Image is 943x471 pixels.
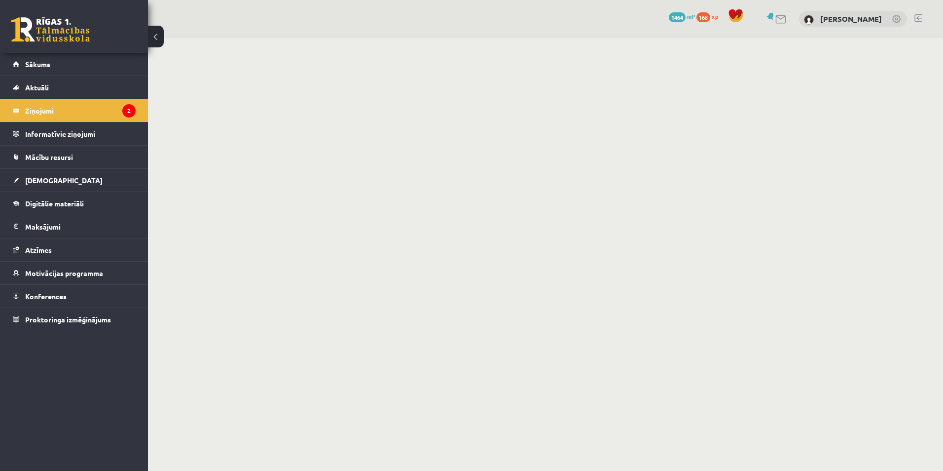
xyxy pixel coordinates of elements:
legend: Informatīvie ziņojumi [25,122,136,145]
a: [PERSON_NAME] [820,14,882,24]
a: 168 xp [696,12,723,20]
a: Mācību resursi [13,146,136,168]
span: 1464 [669,12,686,22]
legend: Ziņojumi [25,99,136,122]
a: Aktuāli [13,76,136,99]
span: Mācību resursi [25,153,73,161]
a: 1464 mP [669,12,695,20]
span: [DEMOGRAPHIC_DATA] [25,176,103,185]
span: mP [687,12,695,20]
a: [DEMOGRAPHIC_DATA] [13,169,136,192]
span: Motivācijas programma [25,269,103,277]
a: Rīgas 1. Tālmācības vidusskola [11,17,90,42]
span: 168 [696,12,710,22]
a: Atzīmes [13,238,136,261]
a: Informatīvie ziņojumi [13,122,136,145]
span: Digitālie materiāli [25,199,84,208]
a: Proktoringa izmēģinājums [13,308,136,331]
a: Digitālie materiāli [13,192,136,215]
span: Aktuāli [25,83,49,92]
a: Maksājumi [13,215,136,238]
span: xp [712,12,718,20]
span: Konferences [25,292,67,301]
a: Konferences [13,285,136,308]
span: Atzīmes [25,245,52,254]
a: Ziņojumi2 [13,99,136,122]
a: Motivācijas programma [13,262,136,284]
legend: Maksājumi [25,215,136,238]
a: Sākums [13,53,136,76]
span: Proktoringa izmēģinājums [25,315,111,324]
span: Sākums [25,60,50,69]
img: Jānis Elferts [804,15,814,25]
i: 2 [122,104,136,118]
